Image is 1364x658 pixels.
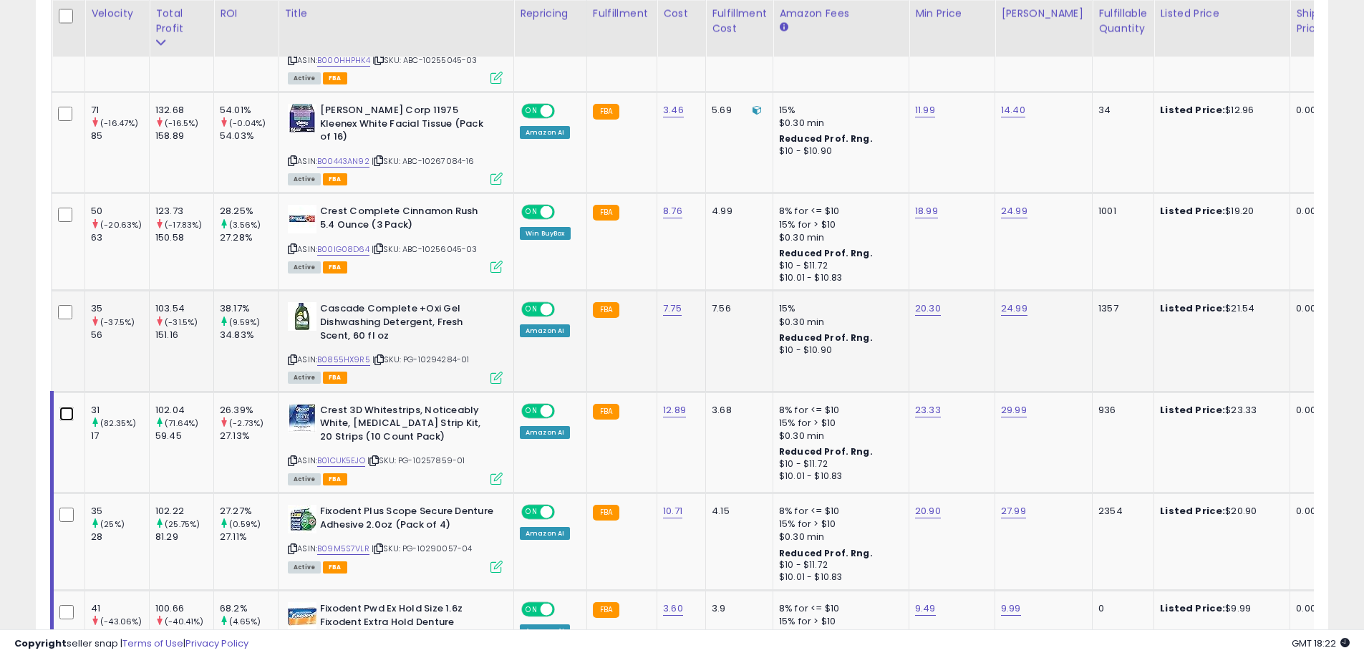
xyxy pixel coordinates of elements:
[367,455,465,466] span: | SKU: PG-10257859-01
[288,104,503,183] div: ASIN:
[663,601,683,616] a: 3.60
[1160,301,1225,315] b: Listed Price:
[229,417,263,429] small: (-2.73%)
[779,445,873,458] b: Reduced Prof. Rng.
[779,602,898,615] div: 8% for <= $10
[288,302,503,382] div: ASIN:
[91,205,149,218] div: 50
[1296,602,1320,615] div: 0.00
[288,505,316,533] img: 51tJmVPIkjL._SL40_.jpg
[779,302,898,315] div: 15%
[317,54,370,67] a: B000HHPHK4
[520,6,581,21] div: Repricing
[593,104,619,120] small: FBA
[553,506,576,518] span: OFF
[915,103,935,117] a: 11.99
[372,354,470,365] span: | SKU: PG-10294284-01
[915,601,936,616] a: 9.49
[317,543,369,555] a: B09M5S7VLR
[288,302,316,331] img: 41D0oSKXNHL._SL40_.jpg
[91,404,149,417] div: 31
[779,6,903,21] div: Amazon Fees
[155,302,213,315] div: 103.54
[323,561,347,574] span: FBA
[712,404,762,417] div: 3.68
[220,302,278,315] div: 38.17%
[663,301,682,316] a: 7.75
[288,473,321,485] span: All listings currently available for purchase on Amazon
[1296,6,1325,36] div: Ship Price
[523,105,541,117] span: ON
[288,404,503,483] div: ASIN:
[91,329,149,342] div: 56
[288,404,316,432] img: 51jtHx1WHoL._SL40_.jpg
[1001,204,1027,218] a: 24.99
[593,6,651,21] div: Fulfillment
[1160,6,1284,21] div: Listed Price
[155,430,213,442] div: 59.45
[100,417,136,429] small: (82.35%)
[320,205,494,235] b: Crest Complete Cinnamon Rush 5.4 Ounce (3 Pack)
[288,104,316,132] img: 51Ru+e2LlvL._SL40_.jpg
[779,104,898,117] div: 15%
[288,72,321,84] span: All listings currently available for purchase on Amazon
[165,417,198,429] small: (71.64%)
[220,430,278,442] div: 27.13%
[155,104,213,117] div: 132.68
[220,231,278,244] div: 27.28%
[553,105,576,117] span: OFF
[712,602,762,615] div: 3.9
[915,403,941,417] a: 23.33
[553,604,576,616] span: OFF
[91,531,149,543] div: 28
[779,470,898,483] div: $10.01 - $10.83
[165,219,202,231] small: (-17.83%)
[220,329,278,342] div: 34.83%
[779,458,898,470] div: $10 - $11.72
[288,3,503,82] div: ASIN:
[91,302,149,315] div: 35
[1098,404,1143,417] div: 936
[229,316,260,328] small: (9.59%)
[1296,404,1320,417] div: 0.00
[288,372,321,384] span: All listings currently available for purchase on Amazon
[220,505,278,518] div: 27.27%
[100,117,138,129] small: (-16.47%)
[1098,205,1143,218] div: 1001
[155,505,213,518] div: 102.22
[523,304,541,316] span: ON
[779,316,898,329] div: $0.30 min
[100,219,142,231] small: (-20.63%)
[523,506,541,518] span: ON
[155,602,213,615] div: 100.66
[779,260,898,272] div: $10 - $11.72
[520,426,570,439] div: Amazon AI
[320,302,494,346] b: Cascade Complete +Oxi Gel Dishwashing Detergent, Fresh Scent, 60 fl oz
[553,206,576,218] span: OFF
[779,547,873,559] b: Reduced Prof. Rng.
[523,604,541,616] span: ON
[288,261,321,274] span: All listings currently available for purchase on Amazon
[779,344,898,357] div: $10 - $10.90
[288,173,321,185] span: All listings currently available for purchase on Amazon
[229,518,261,530] small: (0.59%)
[593,505,619,521] small: FBA
[779,559,898,571] div: $10 - $11.72
[779,132,873,145] b: Reduced Prof. Rng.
[320,104,494,147] b: [PERSON_NAME] Corp 11975 Kleenex White Facial Tissue (Pack of 16)
[779,247,873,259] b: Reduced Prof. Rng.
[165,316,198,328] small: (-31.5%)
[1160,104,1279,117] div: $12.96
[1098,302,1143,315] div: 1357
[323,372,347,384] span: FBA
[1001,601,1021,616] a: 9.99
[712,6,767,36] div: Fulfillment Cost
[323,173,347,185] span: FBA
[165,518,200,530] small: (25.75%)
[155,329,213,342] div: 151.16
[1098,6,1148,36] div: Fulfillable Quantity
[663,103,684,117] a: 3.46
[155,6,208,36] div: Total Profit
[229,117,266,129] small: (-0.04%)
[323,261,347,274] span: FBA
